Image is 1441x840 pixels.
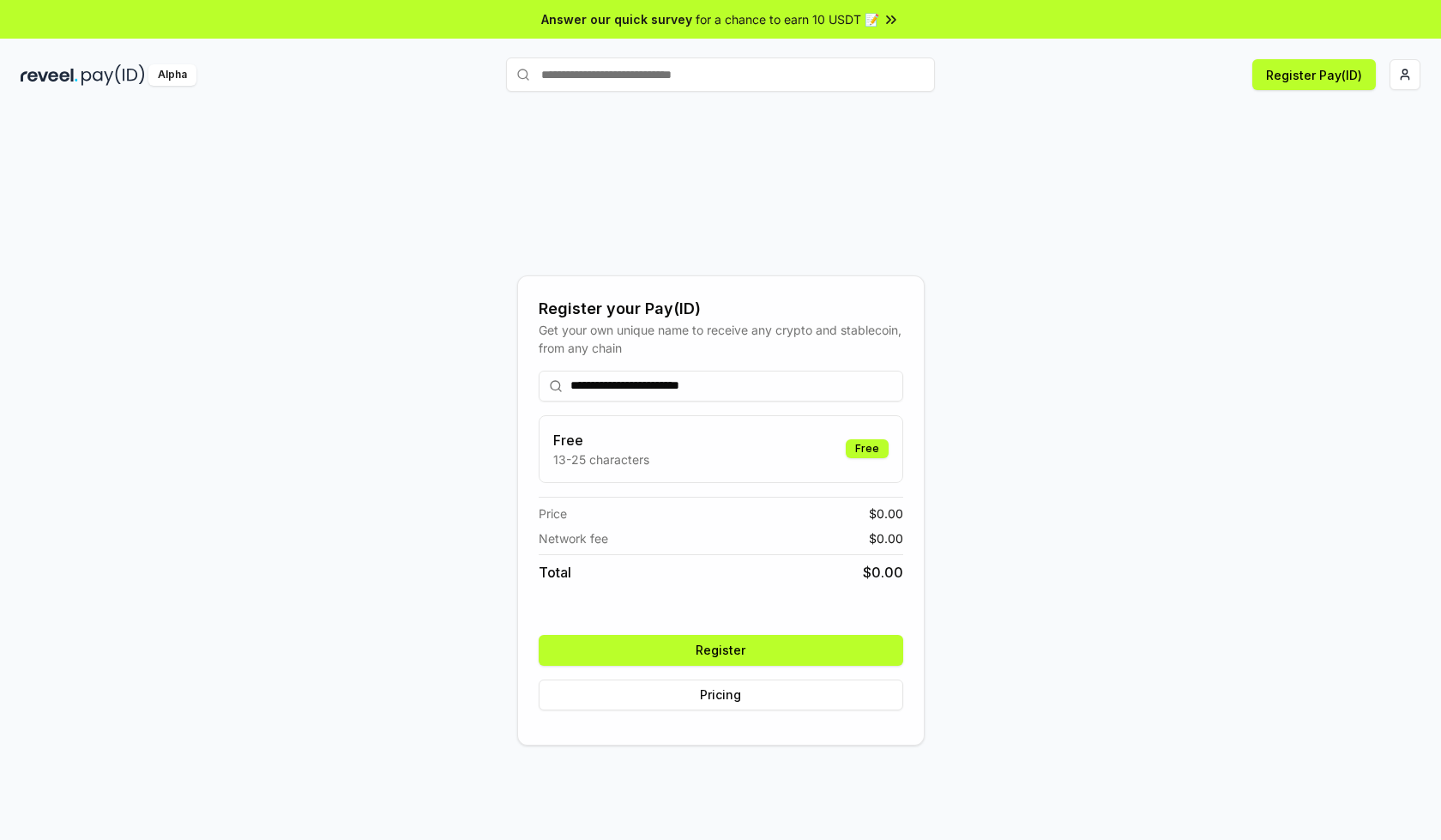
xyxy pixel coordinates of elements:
img: pay_id [81,64,145,86]
span: Total [539,562,571,583]
button: Pricing [539,680,903,710]
div: Register your Pay(ID) [539,297,903,321]
span: $ 0.00 [863,562,903,583]
div: Free [846,439,889,458]
button: Register [539,635,903,666]
span: Network fee [539,529,608,547]
div: Get your own unique name to receive any crypto and stablecoin, from any chain [539,321,903,357]
span: Price [539,505,567,523]
h3: Free [553,430,649,450]
span: $ 0.00 [869,505,903,523]
p: 13-25 characters [553,450,649,468]
span: Answer our quick survey [541,10,692,28]
button: Register Pay(ID) [1252,59,1376,90]
div: Alpha [148,64,196,86]
img: reveel_dark [21,64,78,86]
span: for a chance to earn 10 USDT 📝 [696,10,879,28]
span: $ 0.00 [869,529,903,547]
